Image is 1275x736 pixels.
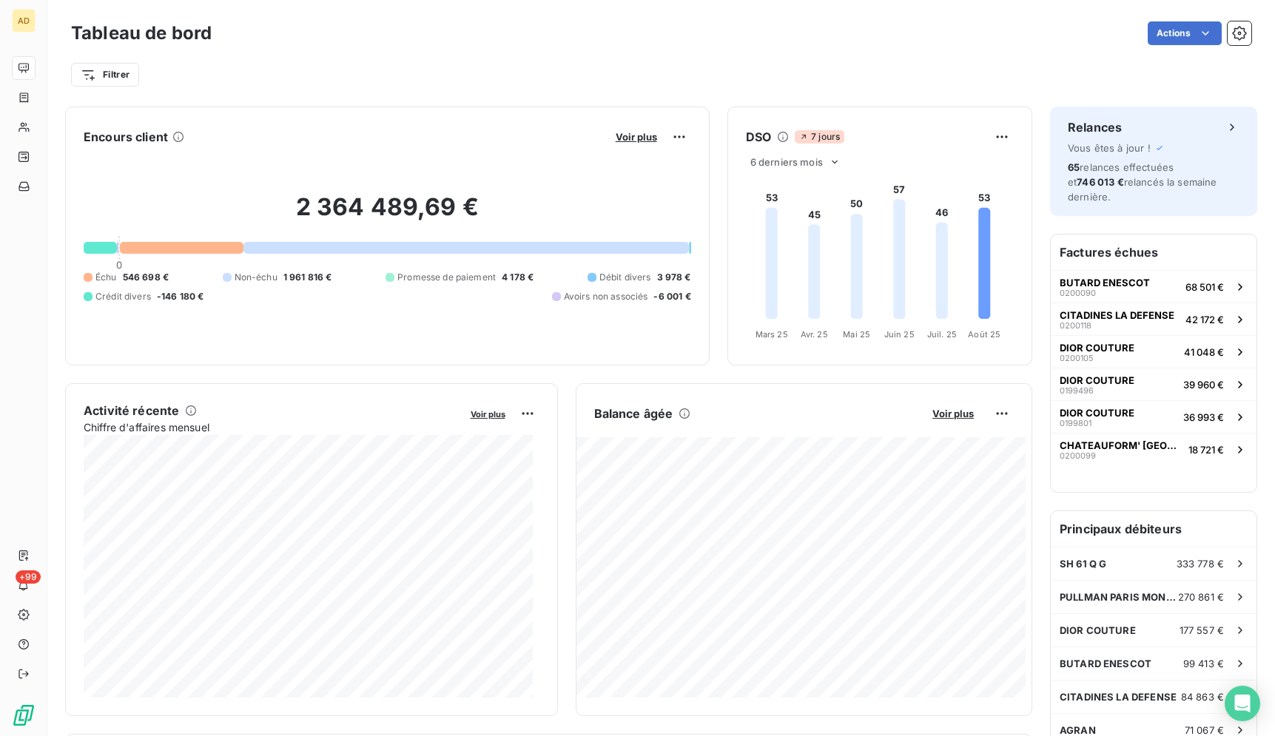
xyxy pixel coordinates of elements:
[502,271,534,284] span: 4 178 €
[1060,591,1178,603] span: PULLMAN PARIS MONTPARNASSE
[466,407,510,420] button: Voir plus
[800,329,827,340] tspan: Avr. 25
[843,329,870,340] tspan: Mai 25
[1060,658,1151,669] span: BUTARD ENESCOT
[12,9,36,33] div: AD
[1060,354,1094,362] span: 0200105
[1183,379,1224,391] span: 39 960 €
[795,130,844,144] span: 7 jours
[1051,368,1257,400] button: DIOR COUTURE019949639 960 €
[1068,161,1217,203] span: relances effectuées et relancés la semaine dernière.
[928,407,978,420] button: Voir plus
[1051,511,1257,547] h6: Principaux débiteurs
[1060,724,1096,736] span: AGRAN
[1068,118,1122,136] h6: Relances
[1051,270,1257,303] button: BUTARD ENESCOT020009068 501 €
[1060,386,1094,395] span: 0199496
[1051,234,1257,270] h6: Factures échues
[1060,321,1091,330] span: 0200118
[12,703,36,727] img: Logo LeanPay
[1183,411,1224,423] span: 36 993 €
[1225,686,1260,721] div: Open Intercom Messenger
[84,128,168,146] h6: Encours client
[926,329,956,340] tspan: Juil. 25
[84,402,179,419] h6: Activité récente
[1060,374,1134,386] span: DIOR COUTURE
[1185,724,1224,736] span: 71 067 €
[16,570,41,584] span: +99
[1060,288,1096,297] span: 0200090
[1148,21,1222,45] button: Actions
[564,290,648,303] span: Avoirs non associés
[746,128,771,146] h6: DSO
[84,419,460,435] span: Chiffre d'affaires mensuel
[84,192,691,237] h2: 2 364 489,69 €
[932,408,974,419] span: Voir plus
[123,271,169,284] span: 546 698 €
[657,271,691,284] span: 3 978 €
[1060,419,1091,428] span: 0199801
[1060,558,1106,570] span: SH 61 Q G
[1068,142,1151,154] span: Vous êtes à jour !
[1060,277,1150,288] span: BUTARD ENESCOT
[653,290,690,303] span: -6 001 €
[1051,400,1257,433] button: DIOR COUTURE019980136 993 €
[1060,691,1177,703] span: CITADINES LA DEFENSE
[1060,439,1183,451] span: CHATEAUFORM' [GEOGRAPHIC_DATA]
[71,20,212,47] h3: Tableau de bord
[750,156,823,168] span: 6 derniers mois
[884,329,914,340] tspan: Juin 25
[594,405,673,422] h6: Balance âgée
[1183,658,1224,669] span: 99 413 €
[1060,407,1134,419] span: DIOR COUTURE
[95,290,151,303] span: Crédit divers
[1051,335,1257,368] button: DIOR COUTURE020010541 048 €
[235,271,277,284] span: Non-échu
[95,271,117,284] span: Échu
[1178,591,1224,603] span: 270 861 €
[1051,303,1257,335] button: CITADINES LA DEFENSE020011842 172 €
[116,259,122,271] span: 0
[1060,342,1134,354] span: DIOR COUTURE
[283,271,332,284] span: 1 961 816 €
[1060,624,1136,636] span: DIOR COUTURE
[397,271,496,284] span: Promesse de paiement
[157,290,204,303] span: -146 180 €
[1185,281,1224,293] span: 68 501 €
[1068,161,1080,173] span: 65
[1060,451,1096,460] span: 0200099
[1188,444,1224,456] span: 18 721 €
[968,329,1000,340] tspan: Août 25
[1184,346,1224,358] span: 41 048 €
[611,130,662,144] button: Voir plus
[616,131,657,143] span: Voir plus
[1185,314,1224,325] span: 42 172 €
[755,329,787,340] tspan: Mars 25
[1060,309,1174,321] span: CITADINES LA DEFENSE
[599,271,651,284] span: Débit divers
[1077,176,1123,188] span: 746 013 €
[71,63,139,87] button: Filtrer
[1180,624,1224,636] span: 177 557 €
[1051,433,1257,465] button: CHATEAUFORM' [GEOGRAPHIC_DATA]020009918 721 €
[1177,558,1224,570] span: 333 778 €
[1181,691,1224,703] span: 84 863 €
[471,409,505,419] span: Voir plus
